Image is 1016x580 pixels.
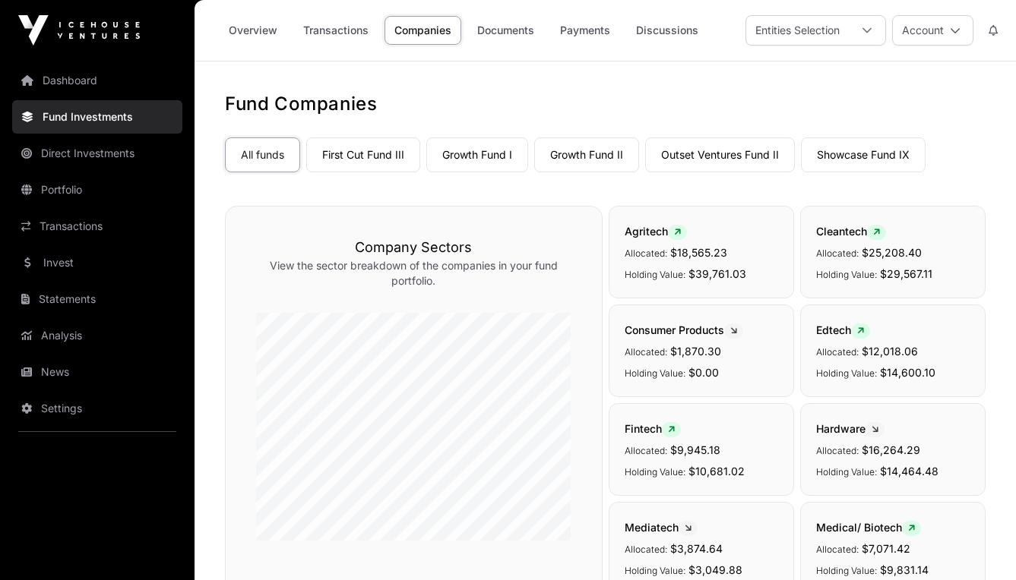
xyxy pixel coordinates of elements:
[816,466,877,478] span: Holding Value:
[625,521,698,534] span: Mediatech
[688,366,719,379] span: $0.00
[816,247,859,259] span: Allocated:
[225,92,986,116] h1: Fund Companies
[625,247,667,259] span: Allocated:
[534,137,639,172] a: Growth Fund II
[816,422,885,435] span: Hardware
[892,15,973,46] button: Account
[256,237,571,258] h3: Company Sectors
[385,16,461,45] a: Companies
[625,346,667,358] span: Allocated:
[862,345,918,358] span: $12,018.06
[816,269,877,280] span: Holding Value:
[12,246,182,279] a: Invest
[625,422,681,435] span: Fintech
[688,465,745,478] span: $10,681.02
[670,443,720,456] span: $9,945.18
[18,15,140,46] img: Icehouse Ventures Logo
[12,137,182,170] a: Direct Investments
[645,137,795,172] a: Outset Ventures Fund II
[626,16,708,45] a: Discussions
[670,345,721,358] span: $1,870.30
[880,465,938,478] span: $14,464.48
[880,366,935,379] span: $14,600.10
[670,246,727,259] span: $18,565.23
[816,521,921,534] span: Medical/ Biotech
[12,100,182,134] a: Fund Investments
[306,137,420,172] a: First Cut Fund III
[12,319,182,352] a: Analysis
[801,137,926,172] a: Showcase Fund IX
[625,565,685,576] span: Holding Value:
[816,565,877,576] span: Holding Value:
[625,367,685,379] span: Holding Value:
[746,16,849,45] div: Entities Selection
[862,246,922,259] span: $25,208.40
[625,466,685,478] span: Holding Value:
[625,269,685,280] span: Holding Value:
[12,392,182,425] a: Settings
[816,445,859,456] span: Allocated:
[293,16,378,45] a: Transactions
[688,563,742,576] span: $3,049.88
[12,355,182,389] a: News
[12,173,182,206] a: Portfolio
[12,282,182,316] a: Statements
[225,137,300,172] a: All funds
[816,346,859,358] span: Allocated:
[688,267,746,280] span: $39,761.03
[940,507,1016,580] iframe: Chat Widget
[862,542,910,555] span: $7,071.42
[256,258,571,288] p: View the sector breakdown of the companies in your fund portfolio.
[550,16,620,45] a: Payments
[880,563,929,576] span: $9,831.14
[816,544,859,555] span: Allocated:
[625,225,687,238] span: Agritech
[625,445,667,456] span: Allocated:
[625,544,667,555] span: Allocated:
[467,16,544,45] a: Documents
[862,443,920,456] span: $16,264.29
[12,210,182,243] a: Transactions
[816,367,877,379] span: Holding Value:
[625,323,743,336] span: Consumer Products
[816,323,870,336] span: Edtech
[219,16,287,45] a: Overview
[670,542,723,555] span: $3,874.64
[426,137,528,172] a: Growth Fund I
[880,267,932,280] span: $29,567.11
[816,225,886,238] span: Cleantech
[12,64,182,97] a: Dashboard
